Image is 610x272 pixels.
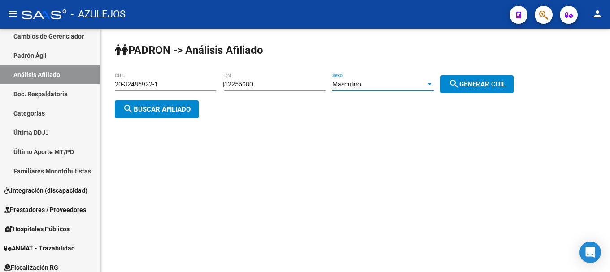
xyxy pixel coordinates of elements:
[4,186,87,195] span: Integración (discapacidad)
[440,75,514,93] button: Generar CUIL
[449,78,459,89] mat-icon: search
[4,205,86,215] span: Prestadores / Proveedores
[123,105,191,113] span: Buscar afiliado
[115,44,263,56] strong: PADRON -> Análisis Afiliado
[123,104,134,114] mat-icon: search
[115,100,199,118] button: Buscar afiliado
[71,4,126,24] span: - AZULEJOS
[4,243,75,253] span: ANMAT - Trazabilidad
[449,80,505,88] span: Generar CUIL
[332,81,361,88] span: Masculino
[592,9,603,19] mat-icon: person
[223,81,520,88] div: |
[579,242,601,263] div: Open Intercom Messenger
[7,9,18,19] mat-icon: menu
[4,224,70,234] span: Hospitales Públicos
